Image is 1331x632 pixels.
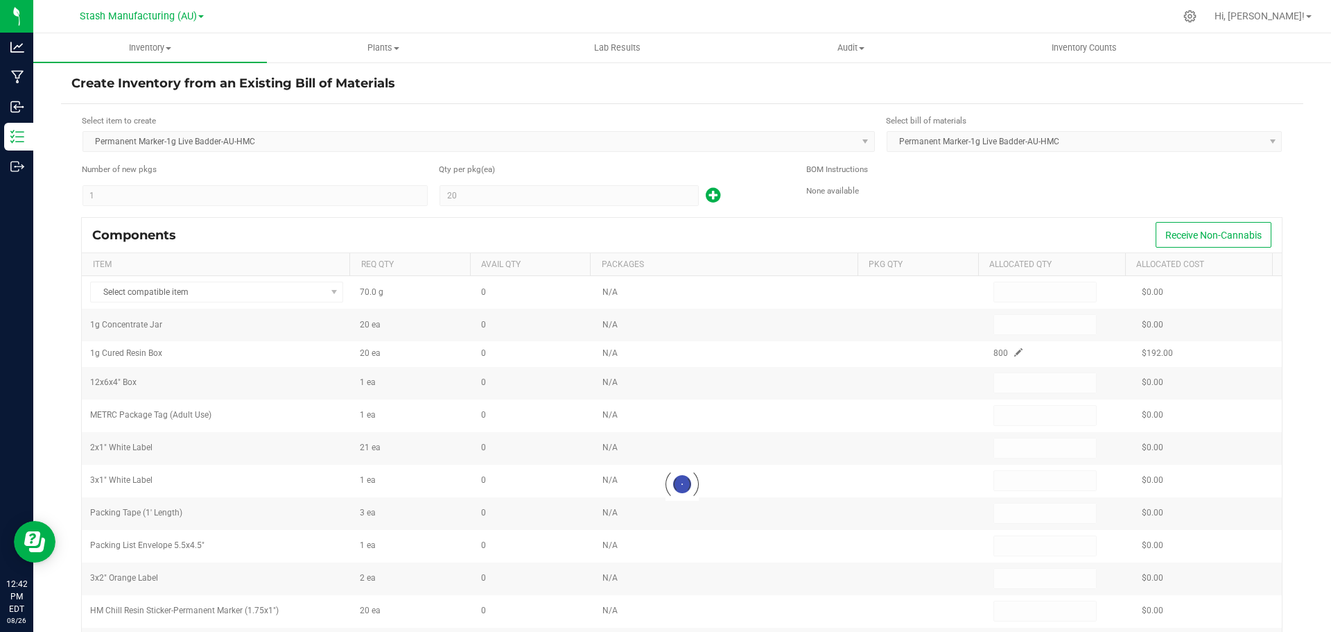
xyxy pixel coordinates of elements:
[1165,230,1262,241] span: Receive Non-Cannabis
[699,194,720,203] span: Add new output
[268,42,500,54] span: Plants
[82,164,157,176] span: Number of new packages to create
[501,33,734,62] a: Lab Results
[481,164,494,176] span: (ea)
[82,253,349,277] th: Item
[590,253,858,277] th: Packages
[1125,253,1272,277] th: Allocated Cost
[806,164,868,174] span: BOM Instructions
[14,521,55,563] iframe: Resource center
[33,42,267,54] span: Inventory
[82,116,156,126] span: Select item to create
[470,253,591,277] th: Avail Qty
[6,578,27,615] p: 12:42 PM EDT
[978,253,1125,277] th: Allocated Qty
[10,160,24,173] inline-svg: Outbound
[575,42,659,54] span: Lab Results
[968,33,1201,62] a: Inventory Counts
[6,615,27,626] p: 08/26
[10,100,24,114] inline-svg: Inbound
[349,253,470,277] th: Req Qty
[806,186,859,196] span: None available
[734,33,968,62] a: Audit
[1033,42,1136,54] span: Inventory Counts
[10,40,24,54] inline-svg: Analytics
[886,116,966,126] span: Select bill of materials
[92,228,186,243] div: Components
[735,42,967,54] span: Audit
[10,130,24,144] inline-svg: Inventory
[1181,10,1199,23] div: Manage settings
[71,75,1293,93] h4: Create Inventory from an Existing Bill of Materials
[439,164,481,176] span: Quantity per package (ea)
[267,33,501,62] a: Plants
[80,10,197,22] span: Stash Manufacturing (AU)
[858,253,978,277] th: Pkg Qty
[10,70,24,84] inline-svg: Manufacturing
[1156,222,1271,248] button: Receive Non-Cannabis
[1215,10,1305,22] span: Hi, [PERSON_NAME]!
[33,33,267,62] a: Inventory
